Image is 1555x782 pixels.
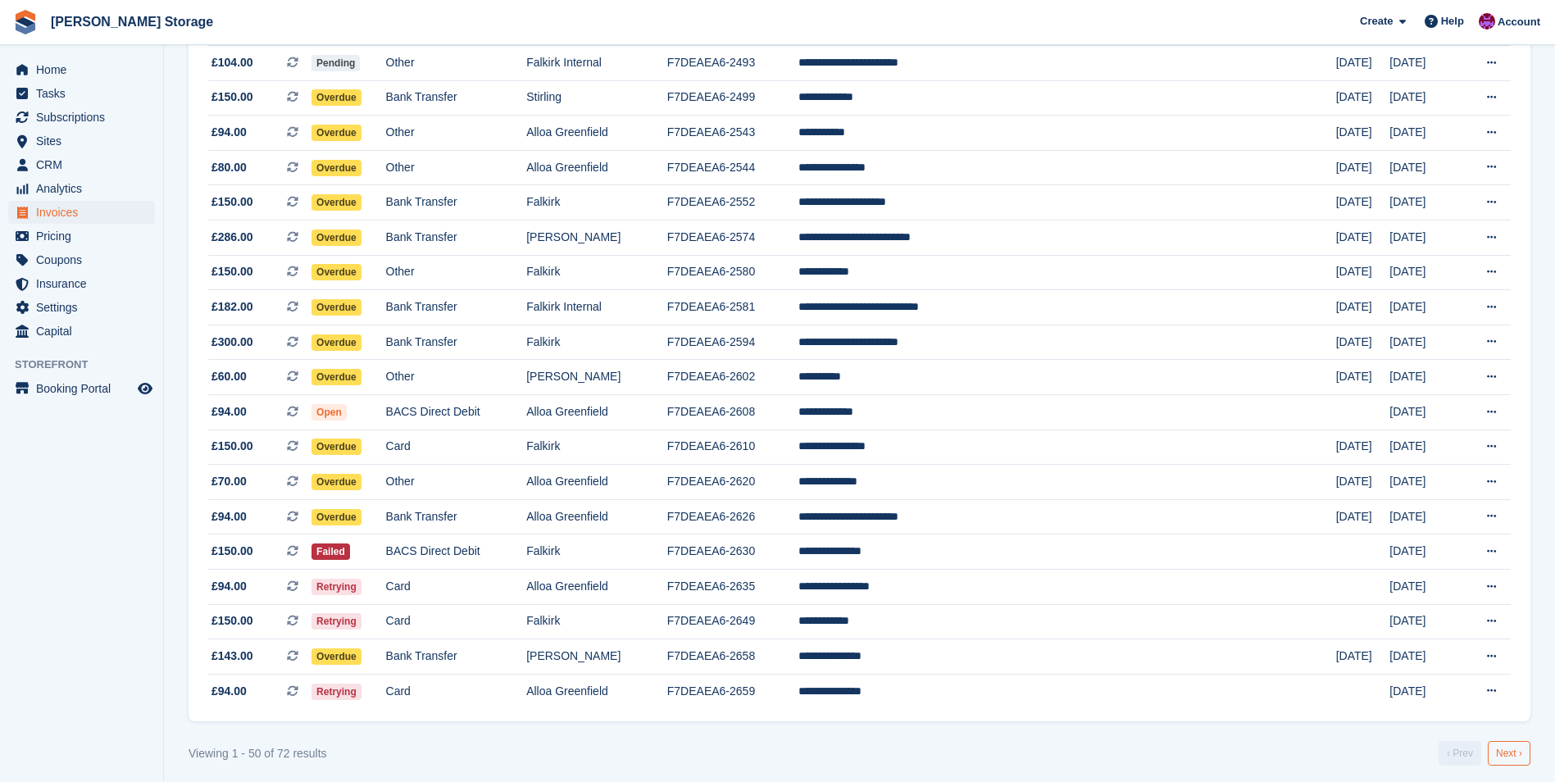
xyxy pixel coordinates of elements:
img: stora-icon-8386f47178a22dfd0bd8f6a31ec36ba5ce8667c1dd55bd0f319d3a0aa187defe.svg [13,10,38,34]
span: Create [1360,13,1393,30]
td: Falkirk Internal [526,46,667,81]
span: Tasks [36,82,134,105]
td: Falkirk [526,325,667,360]
a: menu [8,272,155,295]
span: Failed [311,543,350,560]
a: menu [8,82,155,105]
a: menu [8,225,155,248]
td: Other [386,255,527,290]
span: £104.00 [211,54,253,71]
span: Coupons [36,248,134,271]
td: [DATE] [1389,221,1459,256]
td: BACS Direct Debit [386,395,527,430]
td: BACS Direct Debit [386,534,527,570]
td: Other [386,360,527,395]
span: Insurance [36,272,134,295]
td: [DATE] [1336,185,1390,221]
span: £286.00 [211,229,253,246]
span: Booking Portal [36,377,134,400]
td: Falkirk [526,604,667,639]
td: [DATE] [1389,290,1459,325]
a: Next [1488,741,1530,766]
td: [DATE] [1389,430,1459,465]
span: £94.00 [211,403,247,421]
td: [DATE] [1389,116,1459,151]
a: Preview store [135,379,155,398]
a: menu [8,320,155,343]
a: menu [8,130,155,152]
span: Pricing [36,225,134,248]
a: [PERSON_NAME] Storage [44,8,220,35]
a: menu [8,177,155,200]
td: [DATE] [1336,639,1390,675]
td: F7DEAEA6-2630 [667,534,798,570]
span: £150.00 [211,193,253,211]
td: F7DEAEA6-2493 [667,46,798,81]
td: F7DEAEA6-2499 [667,80,798,116]
span: Overdue [311,299,361,316]
td: Other [386,46,527,81]
span: £70.00 [211,473,247,490]
span: Invoices [36,201,134,224]
span: Retrying [311,684,361,700]
td: [DATE] [1389,395,1459,430]
span: Storefront [15,357,163,373]
span: Sites [36,130,134,152]
td: Bank Transfer [386,639,527,675]
span: Home [36,58,134,81]
td: F7DEAEA6-2626 [667,499,798,534]
td: Bank Transfer [386,221,527,256]
td: [DATE] [1389,255,1459,290]
td: F7DEAEA6-2608 [667,395,798,430]
td: Other [386,116,527,151]
span: £150.00 [211,438,253,455]
td: F7DEAEA6-2659 [667,674,798,708]
span: Overdue [311,648,361,665]
td: [DATE] [1336,80,1390,116]
td: [PERSON_NAME] [526,639,667,675]
td: [DATE] [1389,604,1459,639]
a: menu [8,248,155,271]
td: [DATE] [1336,46,1390,81]
td: [DATE] [1336,290,1390,325]
span: £150.00 [211,543,253,560]
span: Account [1498,14,1540,30]
span: Overdue [311,125,361,141]
td: Alloa Greenfield [526,395,667,430]
span: £80.00 [211,159,247,176]
td: [DATE] [1336,360,1390,395]
span: £94.00 [211,508,247,525]
td: [DATE] [1336,465,1390,500]
td: [DATE] [1389,185,1459,221]
span: £150.00 [211,263,253,280]
td: F7DEAEA6-2574 [667,221,798,256]
img: Audra Whitelaw [1479,13,1495,30]
td: Bank Transfer [386,325,527,360]
td: [DATE] [1389,639,1459,675]
div: Viewing 1 - 50 of 72 results [189,745,327,762]
span: Open [311,404,347,421]
span: Overdue [311,160,361,176]
td: [DATE] [1389,80,1459,116]
td: Bank Transfer [386,499,527,534]
td: F7DEAEA6-2635 [667,570,798,605]
td: [DATE] [1336,499,1390,534]
td: Alloa Greenfield [526,499,667,534]
a: Previous [1439,741,1481,766]
td: Other [386,150,527,185]
td: [DATE] [1389,570,1459,605]
a: menu [8,153,155,176]
td: [DATE] [1389,360,1459,395]
span: Overdue [311,474,361,490]
td: Stirling [526,80,667,116]
td: F7DEAEA6-2544 [667,150,798,185]
a: menu [8,201,155,224]
span: £143.00 [211,648,253,665]
td: [DATE] [1389,46,1459,81]
a: menu [8,106,155,129]
td: [DATE] [1336,116,1390,151]
span: Retrying [311,579,361,595]
td: Falkirk Internal [526,290,667,325]
td: F7DEAEA6-2580 [667,255,798,290]
span: £182.00 [211,298,253,316]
